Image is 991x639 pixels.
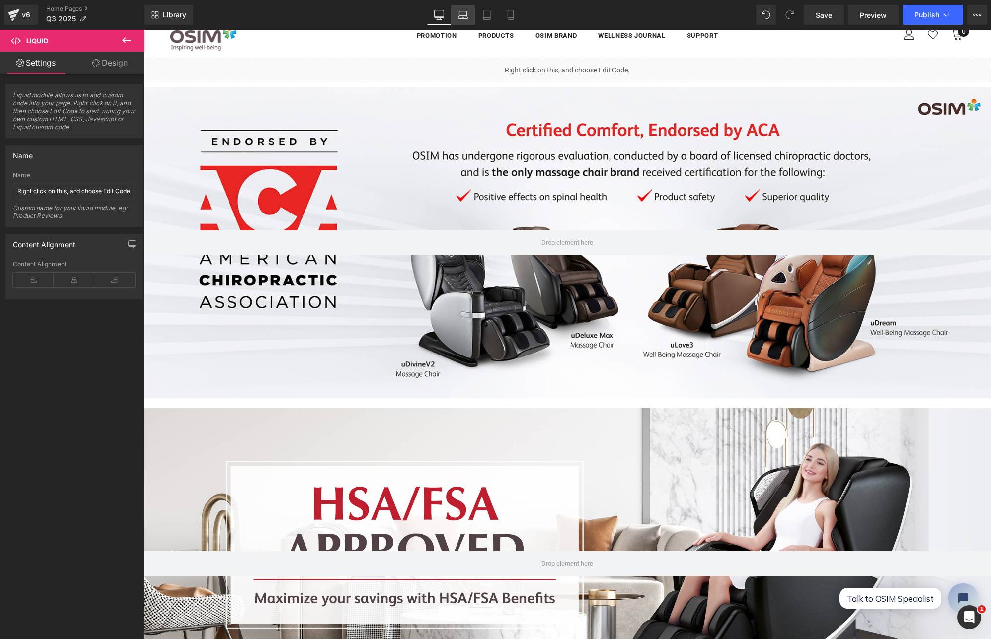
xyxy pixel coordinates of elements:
[13,172,135,179] div: Name
[4,5,38,25] a: v6
[499,5,523,25] a: Mobile
[74,52,146,74] a: Design
[903,5,963,25] button: Publish
[780,5,800,25] button: Redo
[967,5,987,25] button: More
[451,5,475,25] a: Laptop
[915,11,939,19] span: Publish
[543,2,575,9] span: Support
[13,235,75,249] div: Content Alignment
[957,605,981,629] iframe: Intercom live chat
[848,5,899,25] a: Preview
[475,5,499,25] a: Tablet
[392,2,434,9] span: OSIM Brand
[20,8,32,21] div: v6
[13,204,135,226] div: Custom name for your liquid module, eg: Product Reviews
[335,2,371,9] span: Products
[816,10,832,20] span: Save
[26,37,48,45] span: Liquid
[756,5,776,25] button: Undo
[46,5,144,13] a: Home Pages
[13,146,33,160] div: Name
[144,5,193,25] a: New Library
[978,605,986,613] span: 1
[13,261,135,268] div: Content Alignment
[455,2,522,9] span: Wellness Journal
[13,91,135,138] span: Liquid module allows us to add custom code into your page. Right click on it, and then choose Edi...
[273,2,313,9] span: Promotion
[163,10,186,19] span: Library
[46,15,76,23] span: Q3 2025
[860,10,887,20] span: Preview
[427,5,451,25] a: Desktop
[688,545,843,592] iframe: Tidio Chat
